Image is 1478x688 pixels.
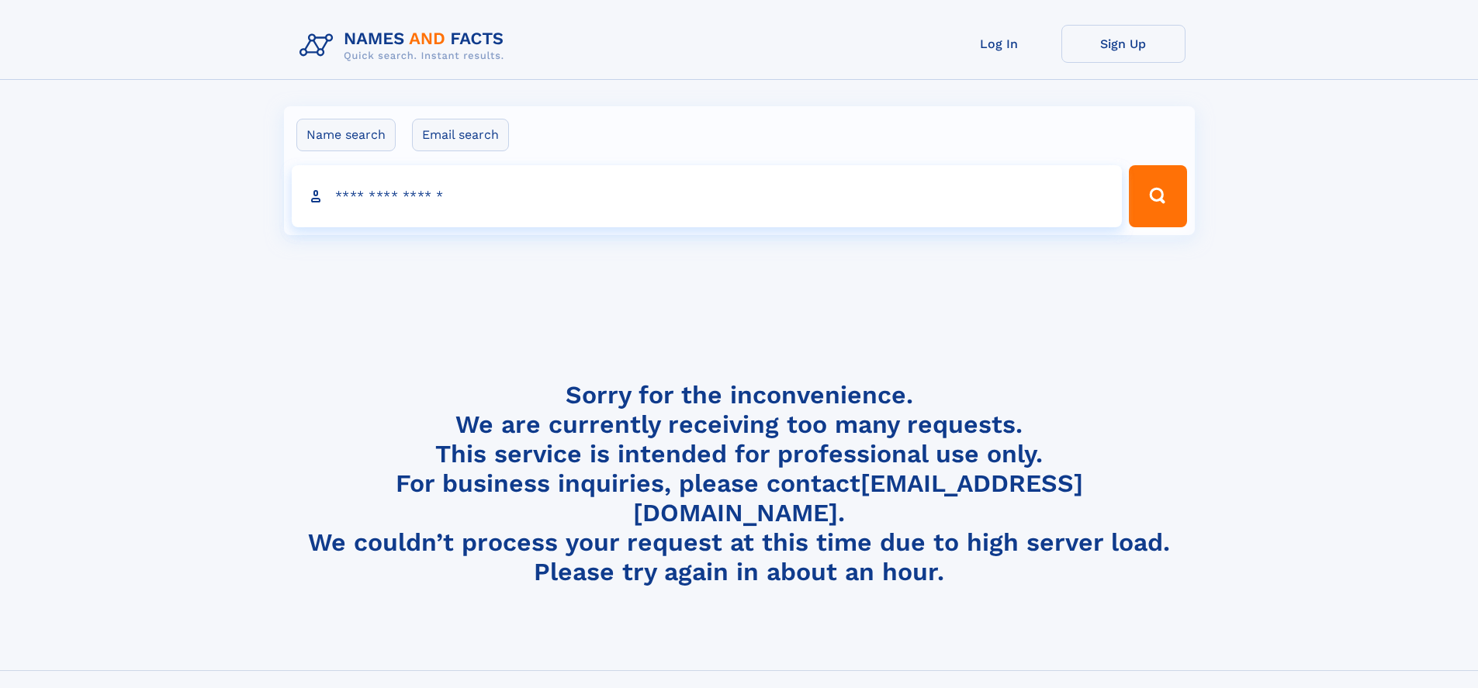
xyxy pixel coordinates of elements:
[292,165,1123,227] input: search input
[937,25,1061,63] a: Log In
[296,119,396,151] label: Name search
[412,119,509,151] label: Email search
[293,380,1186,587] h4: Sorry for the inconvenience. We are currently receiving too many requests. This service is intend...
[1061,25,1186,63] a: Sign Up
[1129,165,1186,227] button: Search Button
[633,468,1083,527] a: [EMAIL_ADDRESS][DOMAIN_NAME]
[293,25,517,67] img: Logo Names and Facts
